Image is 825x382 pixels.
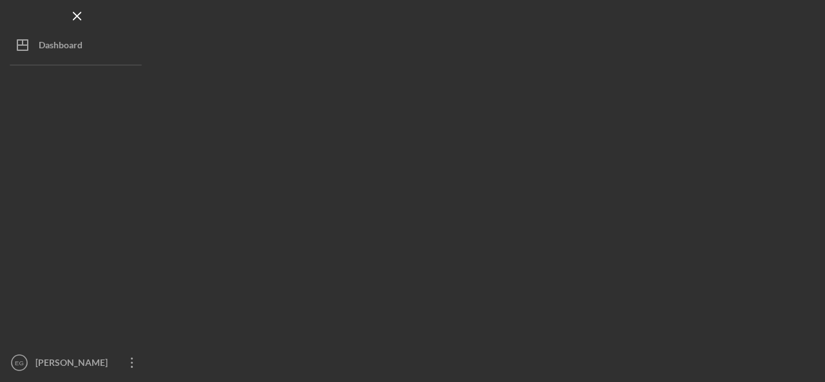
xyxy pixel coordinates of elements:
div: [PERSON_NAME] [32,350,116,379]
text: EG [15,359,24,367]
div: Dashboard [39,32,82,61]
button: Dashboard [6,32,148,58]
button: EG[PERSON_NAME] [6,350,148,376]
